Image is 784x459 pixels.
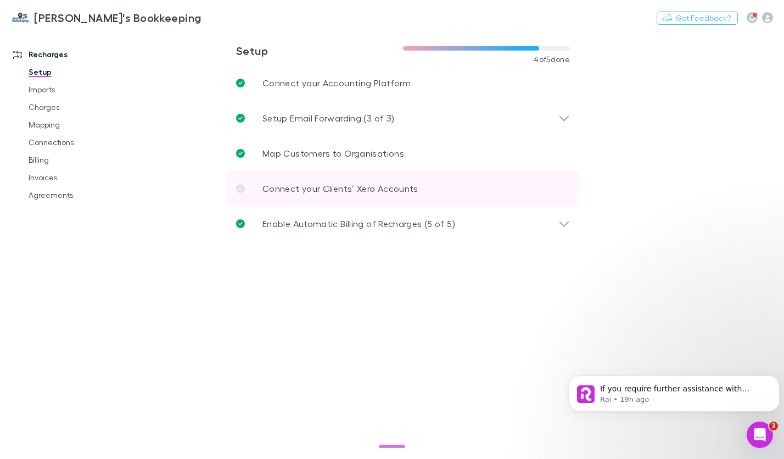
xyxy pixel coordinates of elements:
[236,44,403,57] h3: Setup
[227,171,579,206] a: Connect your Clients’ Xero Accounts
[18,134,142,151] a: Connections
[11,11,30,24] img: Jim's Bookkeeping's Logo
[18,116,142,134] a: Mapping
[227,65,579,101] a: Connect your Accounting Platform
[534,55,570,64] span: 4 of 5 done
[262,76,411,90] p: Connect your Accounting Platform
[18,98,142,116] a: Charges
[227,206,579,241] div: Enable Automatic Billing of Recharges (5 of 5)
[747,422,773,448] iframe: Intercom live chat
[18,169,142,186] a: Invoices
[34,11,201,24] h3: [PERSON_NAME]'s Bookkeeping
[262,217,455,230] p: Enable Automatic Billing of Recharges (5 of 5)
[18,151,142,169] a: Billing
[18,81,142,98] a: Imports
[657,12,738,25] button: Got Feedback?
[2,46,142,63] a: Recharges
[262,147,404,160] p: Map Customers to Organisations
[18,63,142,81] a: Setup
[262,112,394,125] p: Setup Email Forwarding (3 of 3)
[227,136,579,171] a: Map Customers to Organisations
[564,352,784,429] iframe: Intercom notifications message
[262,182,418,195] p: Connect your Clients’ Xero Accounts
[227,101,579,136] div: Setup Email Forwarding (3 of 3)
[36,32,199,95] span: If you require further assistance with instructing your IT team or any other aspect of the forwar...
[769,422,778,430] span: 3
[18,186,142,204] a: Agreements
[4,4,208,31] a: [PERSON_NAME]'s Bookkeeping
[36,42,201,52] p: Message from Rai, sent 19h ago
